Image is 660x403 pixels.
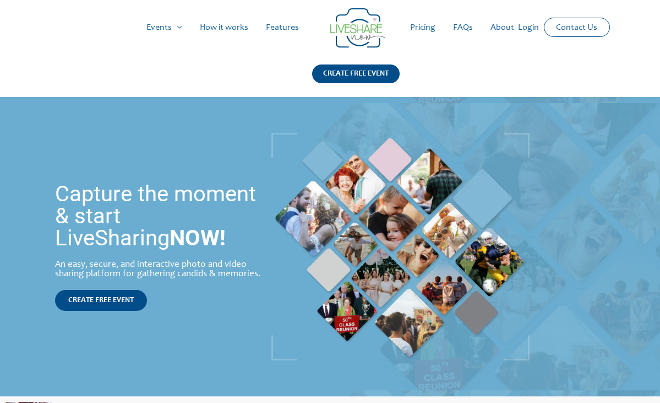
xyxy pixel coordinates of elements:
[138,10,191,45] a: Events
[68,297,134,304] span: CREATE FREE EVENT
[547,18,606,36] a: Contact Us
[401,10,444,45] a: Pricing
[55,260,261,279] div: An easy, secure, and interactive photo and video sharing platform for gathering candids & memories.
[312,65,400,83] div: CREATE FREE EVENT
[257,10,308,45] a: Features
[19,10,641,45] nav: Site Navigation
[509,10,548,45] a: Login
[271,133,530,361] img: LiveShare Moment | Live Photo Slideshow for Events | Create Free Events Album for Any Occasion
[482,10,523,45] a: About
[55,183,261,249] h1: Capture the moment & start LiveSharing
[191,10,257,45] a: How it works
[444,10,482,45] a: FAQs
[55,290,147,311] a: CREATE FREE EVENT
[330,8,385,48] img: Group 14 | Live Photo Slideshow for Events | Create Free Events Album for Any Occasion
[170,225,226,251] strong: NOW!
[312,65,400,97] a: CREATE FREE EVENT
